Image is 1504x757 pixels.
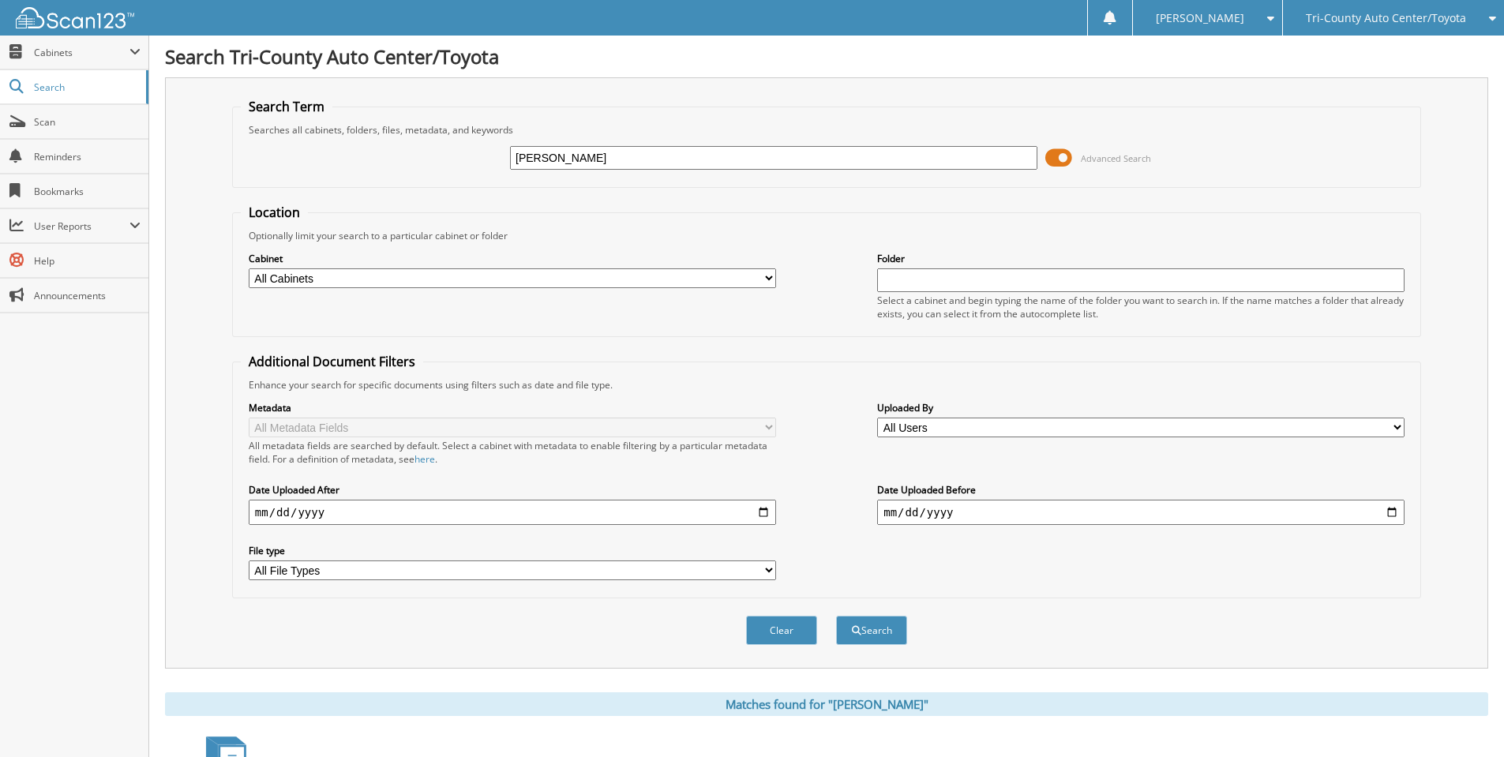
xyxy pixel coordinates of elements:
[34,254,141,268] span: Help
[34,150,141,163] span: Reminders
[34,115,141,129] span: Scan
[249,544,776,557] label: File type
[241,229,1412,242] div: Optionally limit your search to a particular cabinet or folder
[414,452,435,466] a: here
[34,46,129,59] span: Cabinets
[249,252,776,265] label: Cabinet
[165,43,1488,69] h1: Search Tri-County Auto Center/Toyota
[877,294,1405,320] div: Select a cabinet and begin typing the name of the folder you want to search in. If the name match...
[34,289,141,302] span: Announcements
[165,692,1488,716] div: Matches found for "[PERSON_NAME]"
[249,483,776,497] label: Date Uploaded After
[34,81,138,94] span: Search
[249,500,776,525] input: start
[241,378,1412,392] div: Enhance your search for specific documents using filters such as date and file type.
[1306,13,1466,23] span: Tri-County Auto Center/Toyota
[249,439,776,466] div: All metadata fields are searched by default. Select a cabinet with metadata to enable filtering b...
[877,500,1405,525] input: end
[249,401,776,414] label: Metadata
[746,616,817,645] button: Clear
[241,123,1412,137] div: Searches all cabinets, folders, files, metadata, and keywords
[877,483,1405,497] label: Date Uploaded Before
[1081,152,1151,164] span: Advanced Search
[34,185,141,198] span: Bookmarks
[877,401,1405,414] label: Uploaded By
[241,204,308,221] legend: Location
[241,353,423,370] legend: Additional Document Filters
[877,252,1405,265] label: Folder
[241,98,332,115] legend: Search Term
[34,219,129,233] span: User Reports
[1156,13,1244,23] span: [PERSON_NAME]
[16,7,134,28] img: scan123-logo-white.svg
[836,616,907,645] button: Search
